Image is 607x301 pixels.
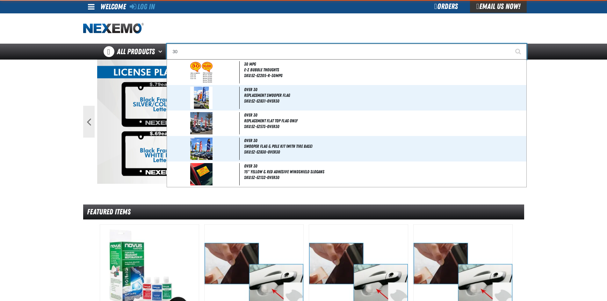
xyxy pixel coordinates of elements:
[244,118,525,124] span: Replacement Flat Top Flag Only
[190,112,213,134] img: 5b2445149afb0656569736-EZ573A.jpg
[244,163,257,168] span: OVER 30
[156,44,167,60] button: Open All Products pages
[244,138,257,143] span: OVER 30
[244,169,525,175] span: 15" Yellow & Red Adhesive Windshield Slogans
[244,98,279,104] span: SKU:EZ-EZ831-OVER30
[244,124,279,129] span: SKU:EZ-EZ573-OVER30
[190,138,213,160] img: 5b24454471764953847145-EZ830A.jpg
[244,61,256,67] span: 30 MPG
[190,163,213,185] img: 5b24441fa9265916766135-EZ132A.jpg
[244,175,279,180] span: SKU:EZ-EZ132-OVER30
[97,60,510,184] img: LP Frames-Inserts
[83,106,95,138] button: Previous
[244,149,280,154] span: SKU:EZ-EZ830-OVER30
[83,204,524,219] div: Featured Items
[244,73,282,78] span: SKU:EZ-EZ205-R-30MPG
[511,44,527,60] button: Start Searching
[130,2,155,11] a: Log In
[190,87,213,109] img: 5d6010e8f3182888702029-EZ-EZ831.jpg
[244,112,257,118] span: OVER 30
[244,67,525,73] span: E-Z Bubble Thoughts
[244,87,257,92] span: OVER 30
[117,46,155,57] span: All Products
[190,61,213,83] img: 5b2444937ed87769338785-EZ205-R.jpg
[244,93,525,98] span: Replacement Swooper Flag
[83,23,144,34] img: Nexemo logo
[244,144,525,149] span: Swooper Flag & Pole Kit (with Tire Base)
[167,44,527,60] input: Search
